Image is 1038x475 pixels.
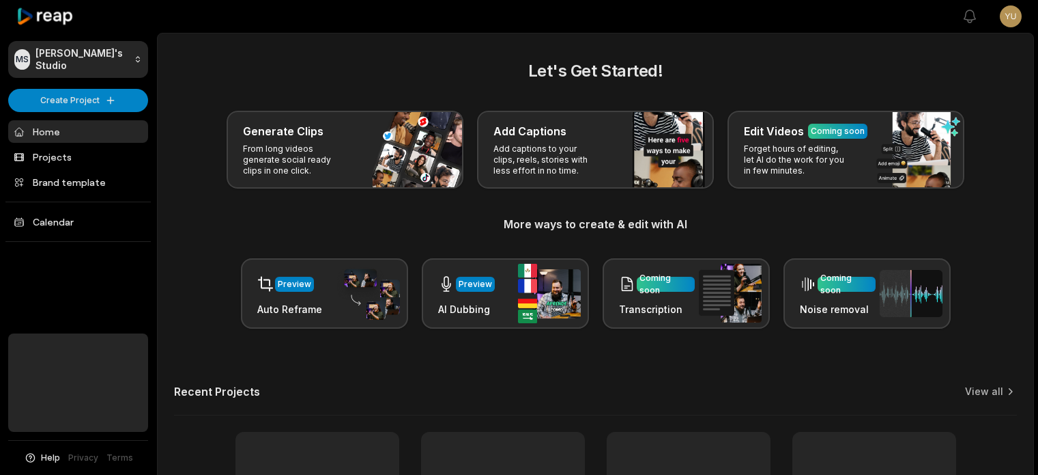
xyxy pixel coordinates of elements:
[811,125,865,137] div: Coming soon
[278,278,311,290] div: Preview
[459,278,492,290] div: Preview
[820,272,873,297] div: Coming soon
[619,302,695,316] h3: Transcription
[744,144,850,176] p: Forget hours of editing, let AI do the work for you in few minutes.
[8,171,148,193] a: Brand template
[35,47,128,72] p: [PERSON_NAME]'s Studio
[174,216,1017,232] h3: More ways to create & edit with AI
[174,59,1017,83] h2: Let's Get Started!
[493,144,599,176] p: Add captions to your clips, reels, stories with less effort in no time.
[174,385,260,398] h2: Recent Projects
[337,267,400,321] img: auto_reframe.png
[106,452,133,464] a: Terms
[800,302,876,316] h3: Noise removal
[8,120,148,143] a: Home
[639,272,692,297] div: Coming soon
[744,123,804,139] h3: Edit Videos
[68,452,98,464] a: Privacy
[8,211,148,233] a: Calendar
[41,452,60,464] span: Help
[699,264,762,323] img: transcription.png
[518,264,581,323] img: ai_dubbing.png
[14,49,30,70] div: MS
[243,144,349,176] p: From long videos generate social ready clips in one click.
[438,302,495,316] h3: AI Dubbing
[24,452,60,464] button: Help
[243,123,323,139] h3: Generate Clips
[257,302,322,316] h3: Auto Reframe
[880,270,942,317] img: noise_removal.png
[965,385,1003,398] a: View all
[8,146,148,168] a: Projects
[8,89,148,112] button: Create Project
[493,123,566,139] h3: Add Captions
